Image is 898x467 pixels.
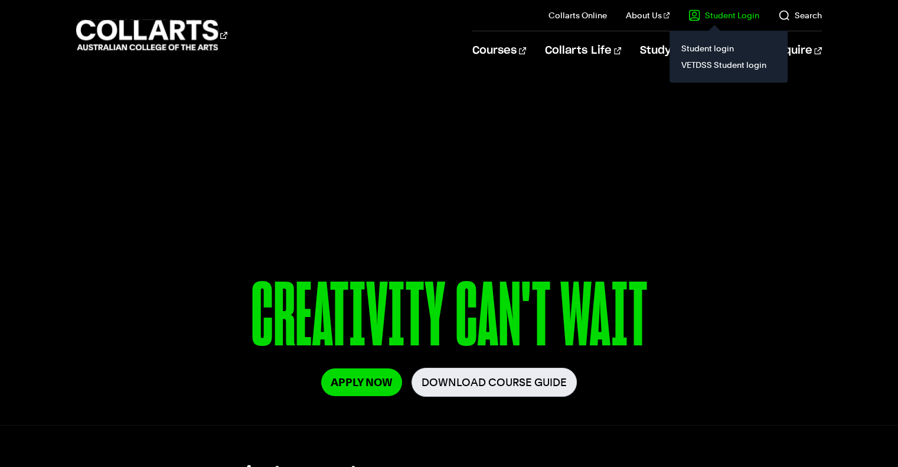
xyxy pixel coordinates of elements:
a: Search [778,9,822,21]
a: Student Login [688,9,759,21]
a: Collarts Life [545,31,621,70]
a: Apply Now [321,368,402,396]
a: VETDSS Student login [679,57,778,73]
a: Download Course Guide [412,368,577,397]
a: Study Information [640,31,751,70]
p: CREATIVITY CAN'T WAIT [100,270,798,368]
div: Go to homepage [76,18,227,52]
a: About Us [626,9,670,21]
a: Collarts Online [548,9,607,21]
a: Enquire [770,31,822,70]
a: Courses [472,31,526,70]
a: Student login [679,40,778,57]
